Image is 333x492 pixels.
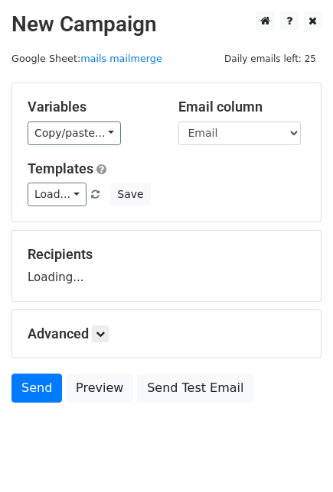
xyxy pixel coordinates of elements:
[28,246,305,263] h5: Recipients
[28,121,121,145] a: Copy/paste...
[178,99,306,115] h5: Email column
[219,53,322,64] a: Daily emails left: 25
[110,183,150,206] button: Save
[28,183,87,206] a: Load...
[28,160,93,176] a: Templates
[80,53,162,64] a: mails mailmerge
[28,325,305,342] h5: Advanced
[28,246,305,286] div: Loading...
[28,99,155,115] h5: Variables
[11,374,62,403] a: Send
[137,374,253,403] a: Send Test Email
[11,11,322,37] h2: New Campaign
[66,374,133,403] a: Preview
[219,50,322,67] span: Daily emails left: 25
[11,53,162,64] small: Google Sheet:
